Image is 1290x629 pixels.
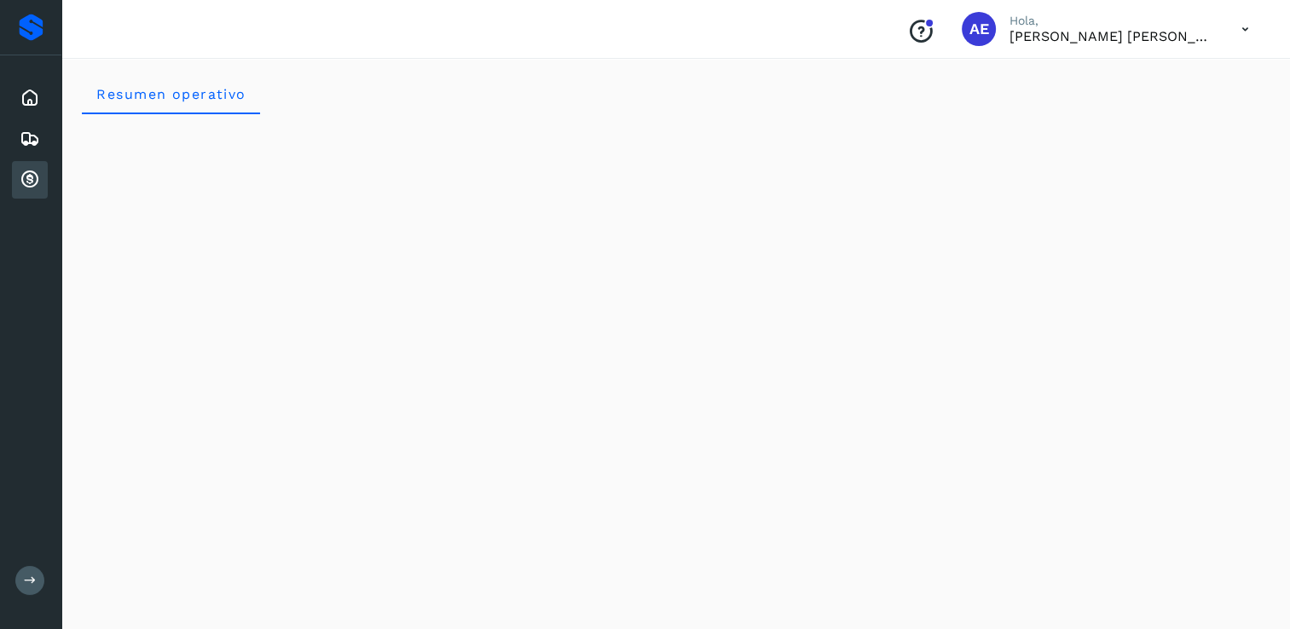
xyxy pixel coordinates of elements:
[1009,14,1214,28] p: Hola,
[1009,28,1214,44] p: AARON EDUARDO GOMEZ ULLOA
[95,86,246,102] span: Resumen operativo
[12,161,48,199] div: Cuentas por cobrar
[12,120,48,158] div: Embarques
[12,79,48,117] div: Inicio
